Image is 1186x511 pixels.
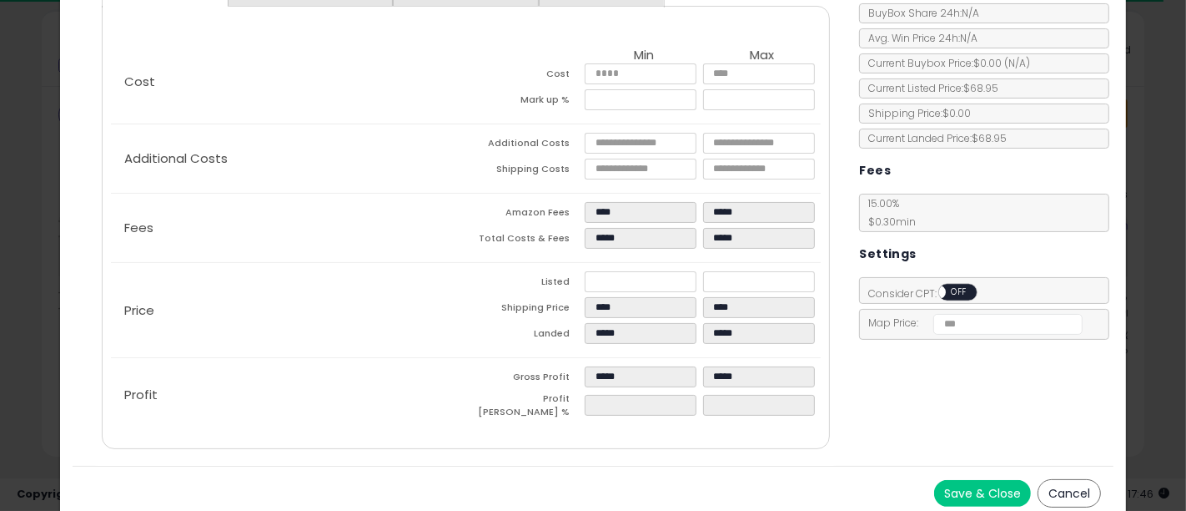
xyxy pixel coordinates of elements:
td: Cost [466,63,585,89]
span: OFF [947,286,973,300]
span: Current Landed Price: $68.95 [860,131,1007,145]
span: $0.00 [973,56,1030,70]
td: Amazon Fees [466,202,585,228]
td: Additional Costs [466,133,585,159]
p: Price [111,304,466,317]
span: $0.30 min [860,215,916,229]
span: BuyBox Share 24h: N/A [860,6,979,20]
button: Save & Close [934,480,1031,507]
span: 15.00 % [860,196,916,229]
p: Profit [111,388,466,402]
span: Current Listed Price: $68.95 [860,81,998,95]
button: Cancel [1038,479,1101,508]
th: Max [703,48,822,63]
span: Shipping Price: $0.00 [860,106,971,120]
span: Avg. Win Price 24h: N/A [860,31,977,45]
span: Consider CPT: [860,286,999,301]
td: Landed [466,323,585,349]
td: Shipping Price [466,297,585,323]
span: ( N/A ) [1004,56,1030,70]
td: Mark up % [466,89,585,115]
td: Gross Profit [466,367,585,392]
h5: Fees [859,160,891,181]
td: Total Costs & Fees [466,228,585,254]
span: Current Buybox Price: [860,56,1030,70]
td: Shipping Costs [466,159,585,185]
td: Profit [PERSON_NAME] % [466,392,585,423]
p: Additional Costs [111,152,466,165]
td: Listed [466,271,585,297]
p: Fees [111,221,466,235]
span: Map Price: [860,316,1083,330]
h5: Settings [859,244,916,265]
p: Cost [111,75,466,89]
th: Min [585,48,703,63]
